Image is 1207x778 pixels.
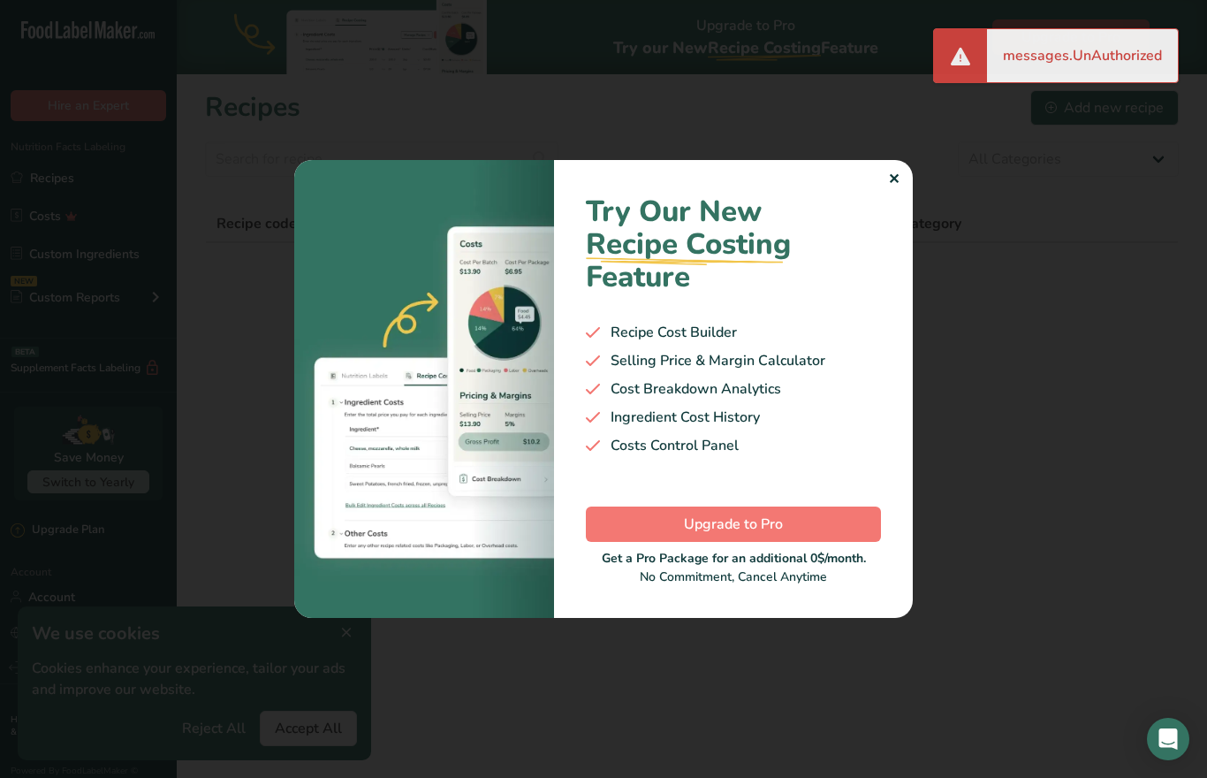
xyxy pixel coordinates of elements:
[987,29,1178,82] div: messages.UnAuthorized
[586,549,881,568] div: Get a Pro Package for an additional 0$/month.
[586,322,881,343] div: Recipe Cost Builder
[684,514,783,535] span: Upgrade to Pro
[586,378,881,400] div: Cost Breakdown Analytics
[586,507,881,542] button: Upgrade to Pro
[586,435,881,456] div: Costs Control Panel
[586,350,881,371] div: Selling Price & Margin Calculator
[586,407,881,428] div: Ingredient Cost History
[1147,718,1189,760] div: Open Intercom Messenger
[294,160,554,618] img: costing-image-1.bb94421.webp
[586,195,881,294] h1: Try Our New Feature
[586,549,881,586] div: No Commitment, Cancel Anytime
[888,169,900,190] div: ✕
[586,225,791,264] span: Recipe Costing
